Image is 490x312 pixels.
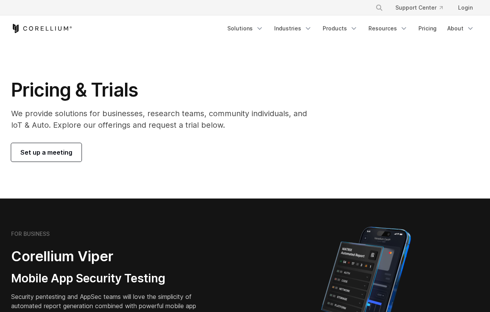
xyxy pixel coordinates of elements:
h3: Mobile App Security Testing [11,271,208,286]
a: Pricing [414,22,441,35]
div: Navigation Menu [223,22,479,35]
a: Solutions [223,22,268,35]
a: Products [318,22,362,35]
a: Industries [270,22,317,35]
p: We provide solutions for businesses, research teams, community individuals, and IoT & Auto. Explo... [11,108,318,131]
a: Login [452,1,479,15]
a: Set up a meeting [11,143,82,162]
h1: Pricing & Trials [11,78,318,102]
a: Support Center [389,1,449,15]
a: About [443,22,479,35]
a: Resources [364,22,412,35]
div: Navigation Menu [366,1,479,15]
button: Search [372,1,386,15]
h2: Corellium Viper [11,248,208,265]
a: Corellium Home [11,24,72,33]
span: Set up a meeting [20,148,72,157]
h6: FOR BUSINESS [11,230,50,237]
